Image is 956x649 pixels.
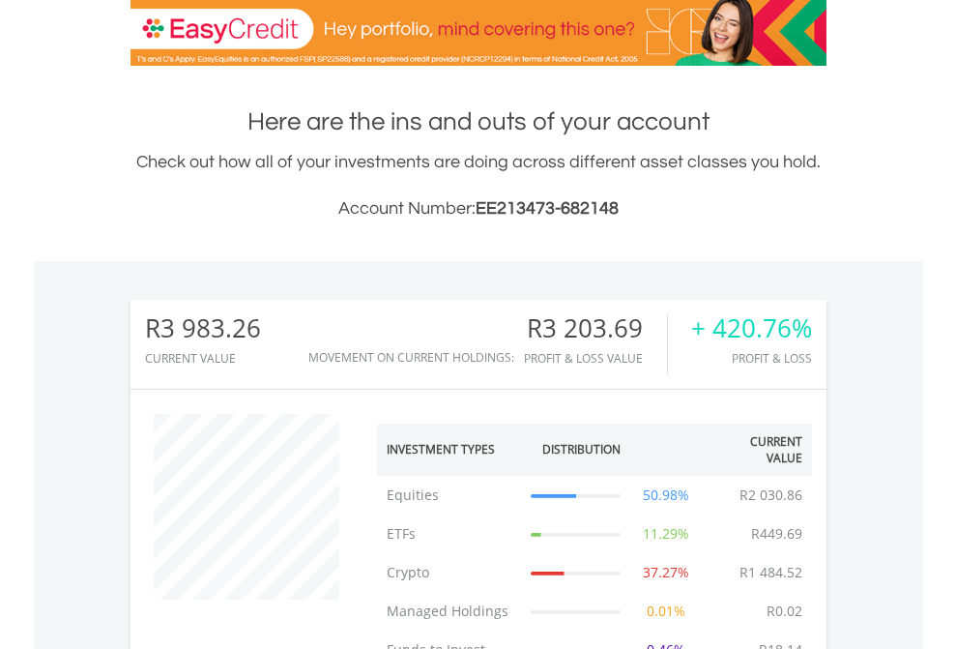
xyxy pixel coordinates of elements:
div: Distribution [542,441,621,457]
td: R2 030.86 [730,476,812,515]
div: Profit & Loss [691,352,812,365]
td: 37.27% [630,553,703,592]
td: Crypto [377,553,522,592]
div: Movement on Current Holdings: [308,351,514,364]
th: Current Value [703,424,812,476]
th: Investment Types [377,424,522,476]
td: ETFs [377,515,522,553]
h3: Account Number: [130,195,826,222]
div: Check out how all of your investments are doing across different asset classes you hold. [130,149,826,222]
div: CURRENT VALUE [145,352,261,365]
div: R3 203.69 [524,314,667,342]
td: 0.01% [630,592,703,631]
td: Equities [377,476,522,515]
div: R3 983.26 [145,314,261,342]
div: Profit & Loss Value [524,352,667,365]
td: R1 484.52 [730,553,812,592]
td: 11.29% [630,515,703,553]
h1: Here are the ins and outs of your account [130,104,826,139]
td: Managed Holdings [377,592,522,631]
div: + 420.76% [691,314,812,342]
td: R0.02 [757,592,812,631]
span: EE213473-682148 [476,199,619,218]
td: 50.98% [630,476,703,515]
td: R449.69 [741,515,812,553]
